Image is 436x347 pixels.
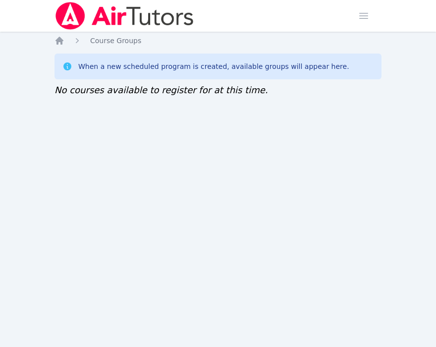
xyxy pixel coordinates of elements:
[90,36,141,46] a: Course Groups
[54,36,381,46] nav: Breadcrumb
[54,85,268,95] span: No courses available to register for at this time.
[78,61,349,71] div: When a new scheduled program is created, available groups will appear here.
[54,2,195,30] img: Air Tutors
[90,37,141,45] span: Course Groups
